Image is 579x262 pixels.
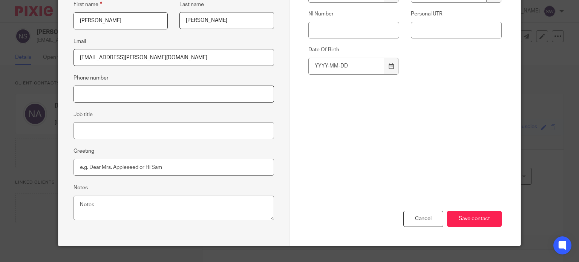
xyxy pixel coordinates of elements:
div: Cancel [403,211,443,227]
input: YYYY-MM-DD [308,58,384,75]
label: Notes [74,184,88,192]
input: e.g. Dear Mrs. Appleseed or Hi Sam [74,159,274,176]
label: Date Of Birth [308,46,399,54]
input: Save contact [447,211,502,227]
label: Job title [74,111,93,118]
label: Greeting [74,147,94,155]
label: Phone number [74,74,109,82]
label: Email [74,38,86,45]
label: Last name [179,1,204,8]
label: NI Number [308,10,399,18]
label: Personal UTR [411,10,502,18]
